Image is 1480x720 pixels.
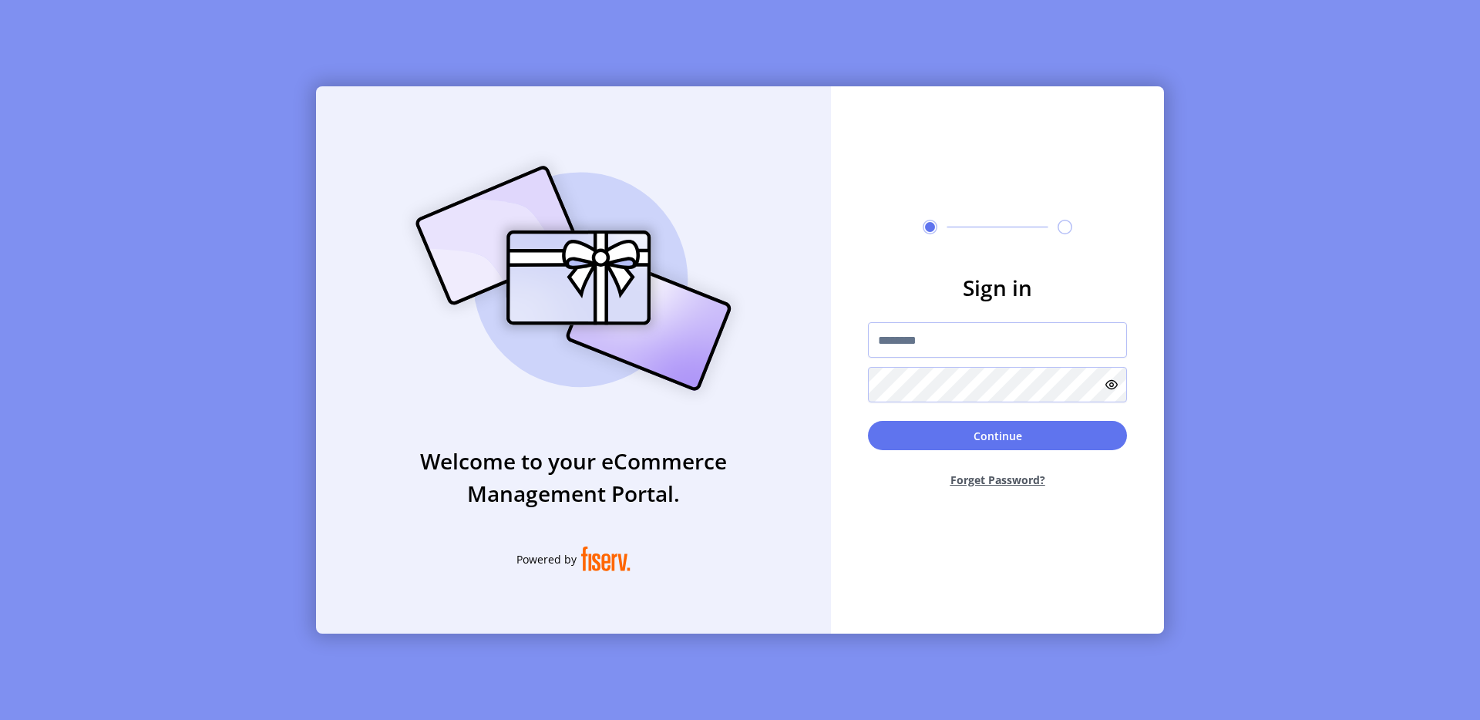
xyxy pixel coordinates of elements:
[868,271,1127,304] h3: Sign in
[868,459,1127,500] button: Forget Password?
[868,421,1127,450] button: Continue
[392,149,755,408] img: card_Illustration.svg
[516,551,577,567] span: Powered by
[316,445,831,510] h3: Welcome to your eCommerce Management Portal.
